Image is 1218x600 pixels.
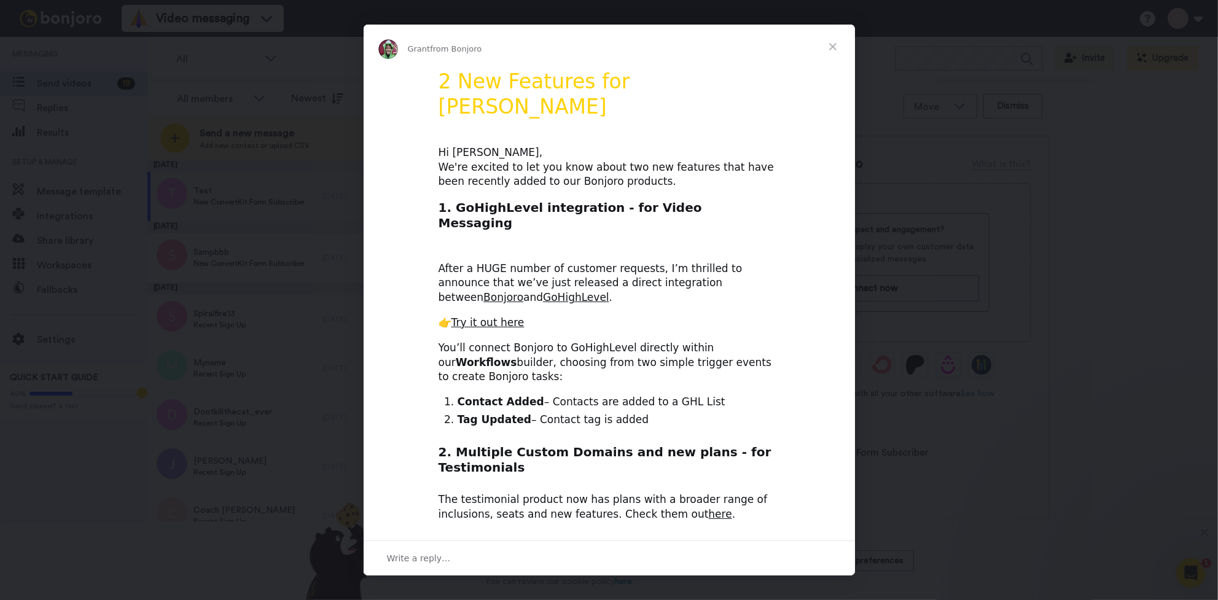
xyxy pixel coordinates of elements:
img: Profile image for Grant [378,39,398,59]
div: You’ll connect Bonjoro to GoHighLevel directly within our builder, choosing from two simple trigg... [439,341,780,384]
a: Try it out here [451,316,525,329]
div: After a HUGE number of customer requests, I’m thrilled to announce that we’ve just released a dir... [439,247,780,305]
a: here [708,508,732,520]
span: Write a reply… [387,550,451,566]
span: from Bonjoro [430,44,482,53]
a: GoHighLevel [543,291,609,303]
span: Grant [408,44,431,53]
div: The testimonial product now has plans with a broader range of inclusions, seats and new features.... [439,493,780,522]
div: Hi [PERSON_NAME], We're excited to let you know about two new features that have been recently ad... [439,146,780,189]
li: – Contact tag is added [458,413,780,427]
span: Close [811,25,855,69]
h1: 2 New Features for [PERSON_NAME] [439,69,780,127]
li: – Contacts are added to a GHL List [458,395,780,410]
div: 👉 [439,316,780,330]
b: Workflows [456,356,517,368]
div: Open conversation and reply [364,540,855,575]
h2: 1. GoHighLevel integration - for Video Messaging [439,200,780,238]
b: Tag Updated [458,413,531,426]
h2: 2. Multiple Custom Domains and new plans - for Testimonials [439,444,780,482]
b: Contact Added [458,395,544,408]
a: Bonjoro [483,291,523,303]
